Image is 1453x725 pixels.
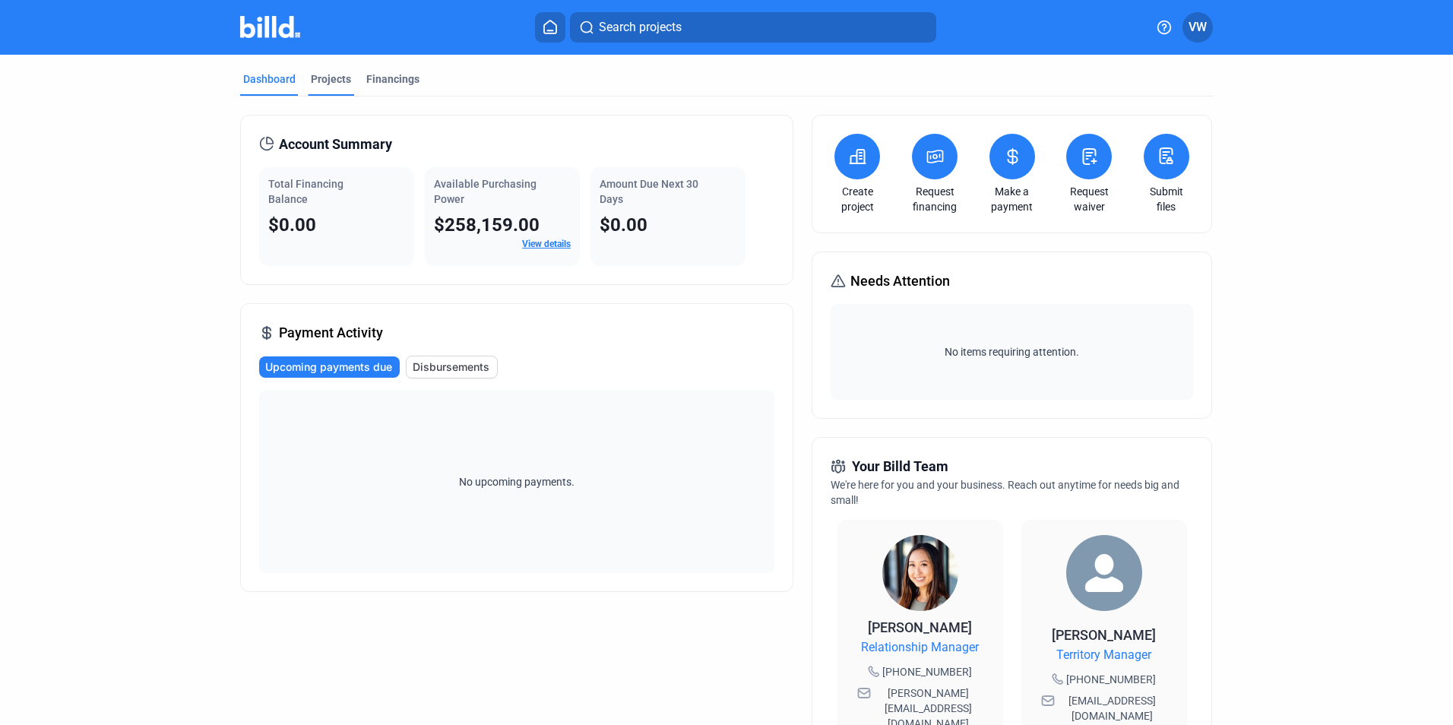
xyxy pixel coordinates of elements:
span: No items requiring attention. [837,344,1186,359]
span: Account Summary [279,134,392,155]
span: VW [1189,18,1207,36]
span: Upcoming payments due [265,359,392,375]
span: [PHONE_NUMBER] [1066,672,1156,687]
button: VW [1182,12,1213,43]
a: Make a payment [986,184,1039,214]
img: Billd Company Logo [240,16,300,38]
div: Projects [311,71,351,87]
span: [EMAIL_ADDRESS][DOMAIN_NAME] [1058,693,1167,723]
button: Disbursements [406,356,498,378]
span: $258,159.00 [434,214,540,236]
span: $0.00 [268,214,316,236]
span: Territory Manager [1056,646,1151,664]
a: Request financing [908,184,961,214]
button: Search projects [570,12,936,43]
img: Relationship Manager [882,535,958,611]
img: Territory Manager [1066,535,1142,611]
span: [PERSON_NAME] [868,619,972,635]
span: Search projects [599,18,682,36]
a: Request waiver [1062,184,1116,214]
a: View details [522,239,571,249]
span: Disbursements [413,359,489,375]
span: Available Purchasing Power [434,178,537,205]
span: [PHONE_NUMBER] [882,664,972,679]
span: We're here for you and your business. Reach out anytime for needs big and small! [831,479,1179,506]
div: Dashboard [243,71,296,87]
span: No upcoming payments. [449,474,584,489]
span: Total Financing Balance [268,178,343,205]
span: Relationship Manager [861,638,979,657]
span: Needs Attention [850,271,950,292]
span: $0.00 [600,214,647,236]
div: Financings [366,71,419,87]
span: Your Billd Team [852,456,948,477]
span: Payment Activity [279,322,383,344]
a: Submit files [1140,184,1193,214]
button: Upcoming payments due [259,356,400,378]
span: Amount Due Next 30 Days [600,178,698,205]
span: [PERSON_NAME] [1052,627,1156,643]
a: Create project [831,184,884,214]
